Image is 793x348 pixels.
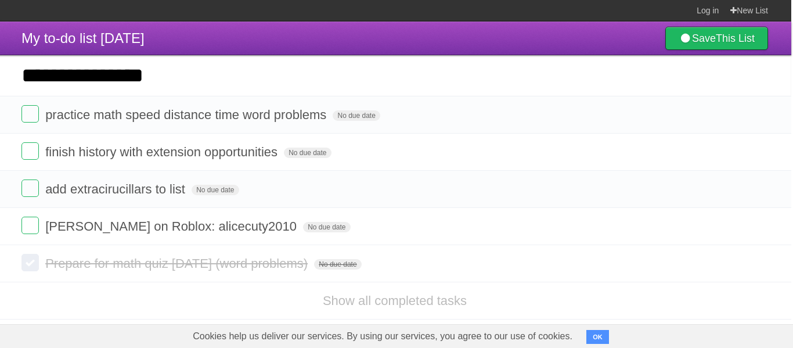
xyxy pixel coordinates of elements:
[45,219,300,234] span: [PERSON_NAME] on Roblox: alicecuty2010
[21,180,39,197] label: Done
[323,293,467,308] a: Show all completed tasks
[21,254,39,271] label: Done
[284,148,331,158] span: No due date
[586,330,609,344] button: OK
[716,33,755,44] b: This List
[181,325,584,348] span: Cookies help us deliver our services. By using our services, you agree to our use of cookies.
[45,145,280,159] span: finish history with extension opportunities
[45,107,329,122] span: practice math speed distance time word problems
[45,256,311,271] span: Prepare for math quiz [DATE] (word problems)
[314,259,361,270] span: No due date
[665,27,768,50] a: SaveThis List
[21,217,39,234] label: Done
[303,222,350,232] span: No due date
[333,110,380,121] span: No due date
[45,182,188,196] span: add extracirucillars to list
[21,142,39,160] label: Done
[21,30,145,46] span: My to-do list [DATE]
[21,105,39,123] label: Done
[192,185,239,195] span: No due date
